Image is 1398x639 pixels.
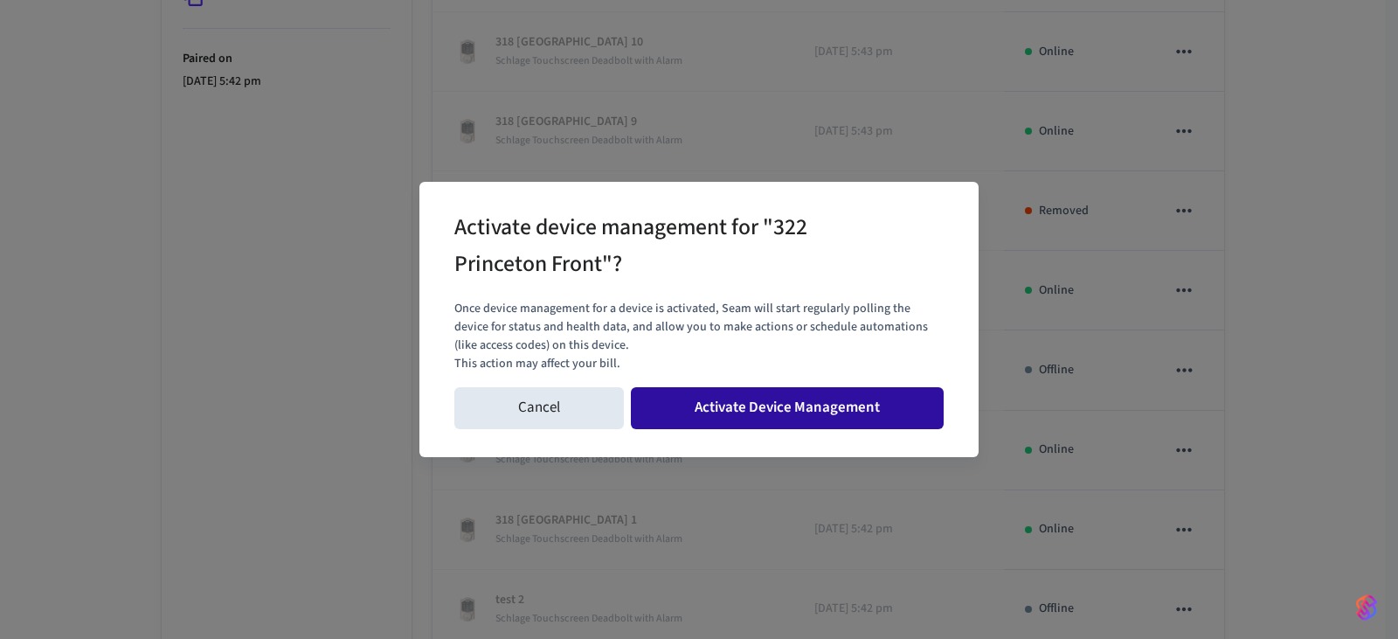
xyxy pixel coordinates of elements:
p: Once device management for a device is activated, Seam will start regularly polling the device fo... [454,300,944,355]
button: Activate Device Management [631,387,944,429]
h2: Activate device management for "322 Princeton Front"? [454,203,895,292]
button: Cancel [454,387,624,429]
img: SeamLogoGradient.69752ec5.svg [1356,594,1377,622]
p: This action may affect your bill. [454,355,944,373]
